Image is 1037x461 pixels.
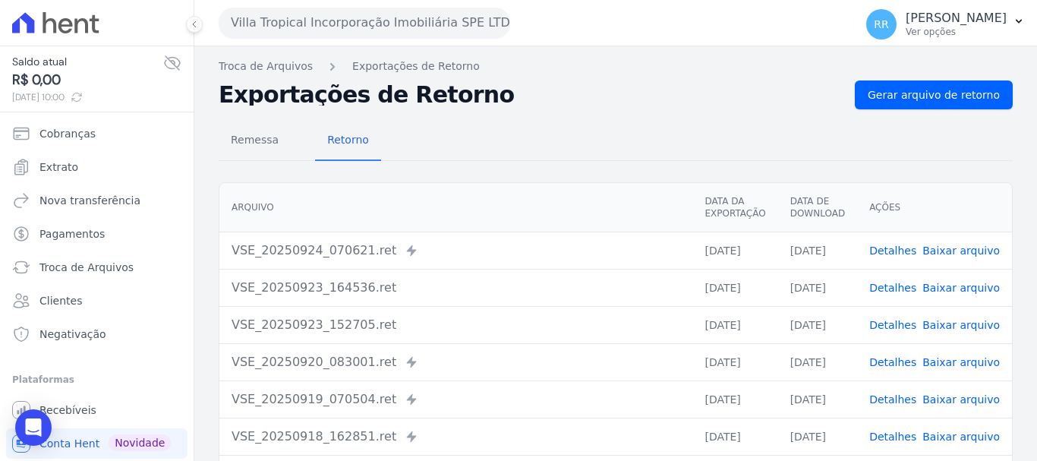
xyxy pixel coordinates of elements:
[6,252,188,283] a: Troca de Arquivos
[692,380,777,418] td: [DATE]
[39,327,106,342] span: Negativação
[315,122,381,161] a: Retorno
[352,58,480,74] a: Exportações de Retorno
[318,125,378,155] span: Retorno
[692,269,777,306] td: [DATE]
[6,428,188,459] a: Conta Hent Novidade
[39,159,78,175] span: Extrato
[922,393,1000,406] a: Baixar arquivo
[39,403,96,418] span: Recebíveis
[12,90,163,104] span: [DATE] 10:00
[6,152,188,182] a: Extrato
[692,343,777,380] td: [DATE]
[855,81,1013,109] a: Gerar arquivo de retorno
[219,183,692,232] th: Arquivo
[869,356,916,368] a: Detalhes
[232,353,680,371] div: VSE_20250920_083001.ret
[778,269,857,306] td: [DATE]
[857,183,1012,232] th: Ações
[232,316,680,334] div: VSE_20250923_152705.ret
[6,319,188,349] a: Negativação
[222,125,288,155] span: Remessa
[692,418,777,455] td: [DATE]
[868,87,1000,103] span: Gerar arquivo de retorno
[6,118,188,149] a: Cobranças
[39,260,134,275] span: Troca de Arquivos
[6,219,188,249] a: Pagamentos
[12,70,163,90] span: R$ 0,00
[869,245,916,257] a: Detalhes
[39,126,96,141] span: Cobranças
[232,242,680,260] div: VSE_20250924_070621.ret
[922,356,1000,368] a: Baixar arquivo
[778,232,857,269] td: [DATE]
[232,428,680,446] div: VSE_20250918_162851.ret
[869,319,916,331] a: Detalhes
[39,193,140,208] span: Nova transferência
[869,282,916,294] a: Detalhes
[778,306,857,343] td: [DATE]
[12,54,163,70] span: Saldo atual
[39,436,99,451] span: Conta Hent
[12,371,181,389] div: Plataformas
[922,245,1000,257] a: Baixar arquivo
[219,8,510,38] button: Villa Tropical Incorporação Imobiliária SPE LTDA
[232,390,680,409] div: VSE_20250919_070504.ret
[6,185,188,216] a: Nova transferência
[39,226,105,242] span: Pagamentos
[869,431,916,443] a: Detalhes
[778,418,857,455] td: [DATE]
[778,380,857,418] td: [DATE]
[39,293,82,308] span: Clientes
[874,19,888,30] span: RR
[6,395,188,425] a: Recebíveis
[15,409,52,446] div: Open Intercom Messenger
[778,343,857,380] td: [DATE]
[6,286,188,316] a: Clientes
[906,26,1007,38] p: Ver opções
[219,58,313,74] a: Troca de Arquivos
[219,122,291,161] a: Remessa
[869,393,916,406] a: Detalhes
[219,84,843,106] h2: Exportações de Retorno
[109,434,171,451] span: Novidade
[778,183,857,232] th: Data de Download
[692,306,777,343] td: [DATE]
[922,282,1000,294] a: Baixar arquivo
[922,319,1000,331] a: Baixar arquivo
[219,58,1013,74] nav: Breadcrumb
[922,431,1000,443] a: Baixar arquivo
[692,232,777,269] td: [DATE]
[906,11,1007,26] p: [PERSON_NAME]
[692,183,777,232] th: Data da Exportação
[854,3,1037,46] button: RR [PERSON_NAME] Ver opções
[232,279,680,297] div: VSE_20250923_164536.ret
